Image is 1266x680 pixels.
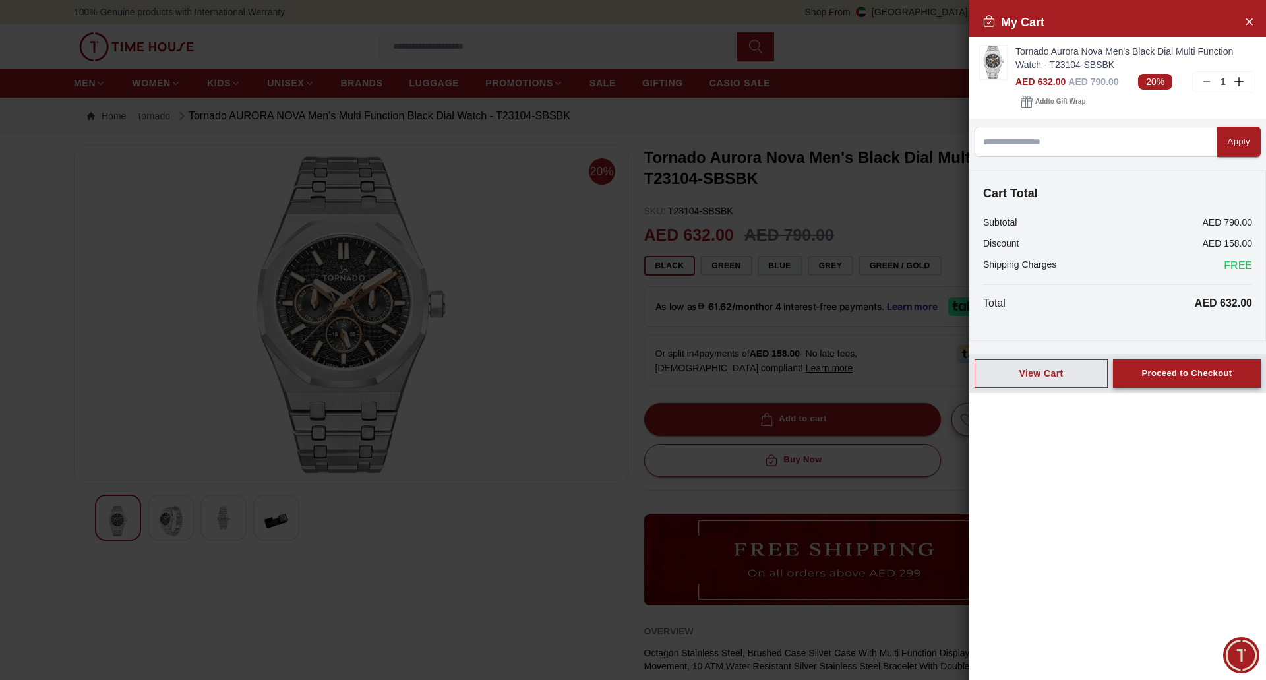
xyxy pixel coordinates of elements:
[1141,366,1232,381] div: Proceed to Checkout
[1015,92,1091,111] button: Addto Gift Wrap
[983,184,1252,202] h4: Cart Total
[1238,11,1259,32] button: Close Account
[1203,216,1253,229] p: AED 790.00
[1223,637,1259,673] div: Chat Widget
[983,237,1019,250] p: Discount
[1203,237,1253,250] p: AED 158.00
[1035,95,1085,108] span: Add to Gift Wrap
[1195,295,1252,311] p: AED 632.00
[980,46,1007,79] img: ...
[975,359,1108,388] button: View Cart
[1015,45,1255,71] a: Tornado Aurora Nova Men's Black Dial Multi Function Watch - T23104-SBSBK
[1068,77,1118,87] span: AED 790.00
[1218,75,1228,88] p: 1
[982,13,1044,32] h2: My Cart
[1224,258,1252,274] span: FREE
[1015,77,1066,87] span: AED 632.00
[983,216,1017,229] p: Subtotal
[983,258,1056,274] p: Shipping Charges
[1138,74,1172,90] span: 20%
[986,367,1097,380] div: View Cart
[983,295,1006,311] p: Total
[1228,135,1250,150] div: Apply
[1217,127,1261,157] button: Apply
[1113,359,1261,388] button: Proceed to Checkout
